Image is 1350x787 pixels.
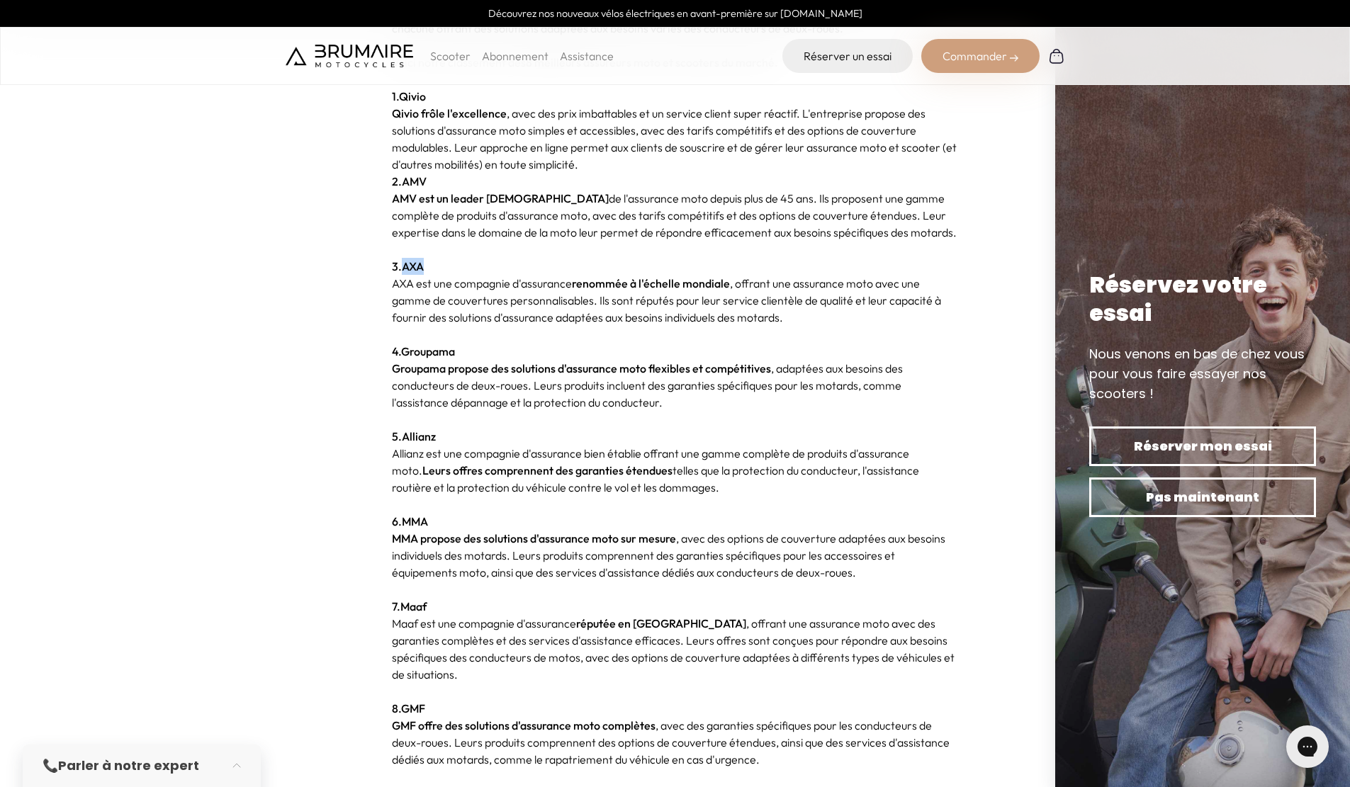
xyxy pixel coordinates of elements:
[482,49,549,63] a: Abonnement
[782,39,913,73] a: Réserver un essai
[392,360,959,445] p: , adaptées aux besoins des conducteurs de deux-roues. Leurs produits incluent des garanties spéci...
[392,191,609,205] strong: AMV est un leader [DEMOGRAPHIC_DATA]
[399,89,426,103] a: Qivio
[430,47,471,64] p: Scooter
[392,717,959,768] p: , avec des garanties spécifiques pour les conducteurs de deux-roues. Leurs produits comprennent d...
[392,89,426,103] strong: 1.
[1279,720,1336,773] iframe: Gorgias live chat messenger
[1048,47,1065,64] img: Panier
[392,718,656,732] strong: GMF offre des solutions d'assurance moto complètes
[392,106,507,120] strong: Qivio frôle l'excellence
[401,344,455,358] a: Groupama
[1010,54,1018,62] img: right-arrow-2.png
[402,514,428,528] a: MMA
[921,39,1040,73] div: Commander
[402,174,427,188] a: AMV
[392,530,959,615] p: , avec des options de couverture adaptées aux besoins individuels des motards. Leurs produits com...
[392,259,424,273] strong: 3.
[402,259,424,273] a: AXA
[400,599,427,613] a: Maaf
[286,45,413,67] img: Brumaire Motocycles
[392,174,427,188] strong: 2.
[392,361,771,375] strong: Groupama propose des solutions d'assurance moto flexibles et compétitives
[392,344,455,358] strong: 4.
[392,615,959,717] p: Maaf est une compagnie d'assurance , offrant une assurance moto avec des garanties complètes et d...
[401,701,425,715] a: GMF
[560,49,614,63] a: Assistance
[402,429,436,443] a: Allianz
[392,105,959,173] p: , avec des prix imbattables et un service client super réactif. L'entreprise propose des solution...
[392,514,428,528] strong: 6.
[392,701,425,715] strong: 8.
[392,429,436,443] strong: 5.
[392,599,427,613] strong: 7.
[572,276,730,290] strong: renommée à l'échelle mondiale
[392,190,959,275] p: de l'assurance moto depuis plus de 45 ans. Ils proposent une gamme complète de produits d'assuran...
[392,275,959,360] p: AXA est une compagnie d'assurance , offrant une assurance moto avec une gamme de couvertures pers...
[392,531,676,545] strong: MMA propose des solutions d'assurance moto sur mesure
[392,445,959,530] p: Allianz est une compagnie d'assurance bien établie offrant une gamme complète de produits d'assur...
[422,463,673,477] strong: Leurs offres comprennent des garanties étendues
[576,616,746,630] strong: réputée en [GEOGRAPHIC_DATA]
